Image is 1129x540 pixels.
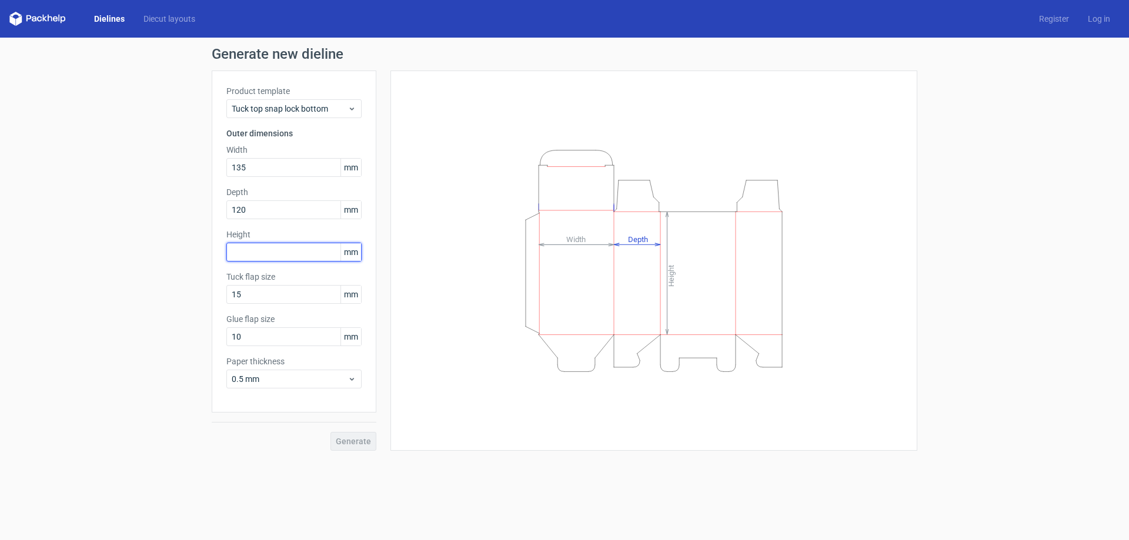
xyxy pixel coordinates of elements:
h3: Outer dimensions [226,128,362,139]
tspan: Depth [628,234,648,243]
span: mm [340,328,361,346]
span: mm [340,159,361,176]
label: Depth [226,186,362,198]
span: mm [340,286,361,303]
span: 0.5 mm [232,373,348,385]
span: mm [340,243,361,261]
span: mm [340,201,361,219]
label: Glue flap size [226,313,362,325]
a: Register [1030,13,1078,25]
label: Product template [226,85,362,97]
a: Diecut layouts [134,13,205,25]
a: Dielines [85,13,134,25]
label: Tuck flap size [226,271,362,283]
a: Log in [1078,13,1120,25]
tspan: Width [566,234,586,243]
label: Height [226,229,362,240]
h1: Generate new dieline [212,47,917,61]
tspan: Height [667,264,676,286]
span: Tuck top snap lock bottom [232,103,348,115]
label: Paper thickness [226,355,362,367]
label: Width [226,144,362,156]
